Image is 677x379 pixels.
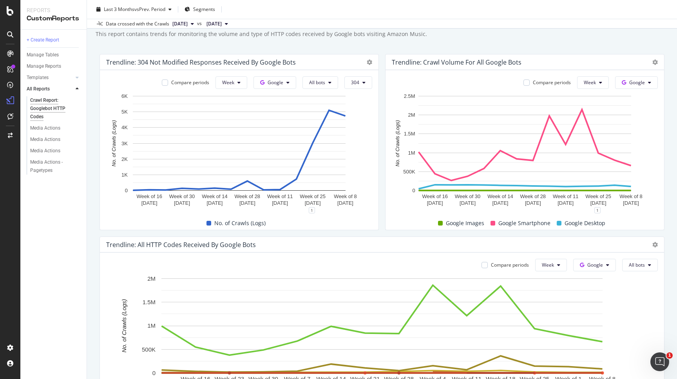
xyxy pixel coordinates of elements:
[385,54,664,230] div: Trendline: Crawl Volume for all Google BotsCompare periodsWeekGoogleA chart.1Google ImagesGoogle ...
[104,6,134,13] span: Last 3 Months
[408,112,415,118] text: 2M
[344,76,372,89] button: 304
[267,193,293,199] text: Week of 11
[93,3,175,16] button: Last 3 MonthsvsPrev. Period
[174,200,190,206] text: [DATE]
[408,150,415,156] text: 1M
[403,169,415,175] text: 500K
[106,241,256,249] div: Trendline: All HTTP Codes Received by Google Bots
[152,370,156,376] text: 0
[171,79,209,86] div: Compare periods
[629,262,645,268] span: All bots
[106,20,169,27] div: Data crossed with the Crawls
[422,193,448,199] text: Week of 16
[27,74,73,82] a: Templates
[214,218,266,228] span: No. of Crawls (Logs)
[27,62,61,70] div: Manage Reports
[619,193,642,199] text: Week of 8
[412,188,415,193] text: 0
[27,36,81,44] a: + Create Report
[143,299,156,305] text: 1.5M
[302,76,338,89] button: All bots
[337,200,353,206] text: [DATE]
[27,36,59,44] div: + Create Report
[181,3,218,16] button: Segments
[206,20,222,27] span: 2025 May. 31st
[169,19,197,29] button: [DATE]
[141,200,157,206] text: [DATE]
[111,120,117,166] text: No. of Crawls (Logs)
[487,193,513,199] text: Week of 14
[27,74,49,82] div: Templates
[121,172,128,178] text: 1K
[27,14,80,23] div: CustomReports
[30,135,81,144] a: Media Actions
[535,259,567,271] button: Week
[121,93,128,99] text: 6K
[584,79,596,86] span: Week
[268,79,283,86] span: Google
[594,207,601,213] div: 1
[623,200,639,206] text: [DATE]
[533,79,571,86] div: Compare periods
[121,125,128,130] text: 4K
[629,79,645,86] span: Google
[30,124,81,132] a: Media Actions
[525,200,541,206] text: [DATE]
[27,51,59,59] div: Manage Tables
[492,200,508,206] text: [DATE]
[147,322,156,329] text: 1M
[622,259,658,271] button: All bots
[305,200,321,206] text: [DATE]
[147,275,156,282] text: 2M
[587,262,603,268] span: Google
[203,19,231,29] button: [DATE]
[565,218,605,228] span: Google Desktop
[27,51,81,59] a: Manage Tables
[27,85,50,93] div: All Reports
[585,193,611,199] text: Week of 25
[455,193,481,199] text: Week of 30
[520,193,546,199] text: Week of 28
[222,79,234,86] span: Week
[460,200,476,206] text: [DATE]
[121,156,128,162] text: 2K
[392,58,521,66] div: Trendline: Crawl Volume for all Google Bots
[351,79,359,86] span: 304
[300,193,326,199] text: Week of 25
[272,200,288,206] text: [DATE]
[309,207,315,213] div: 1
[615,76,658,89] button: Google
[334,193,357,199] text: Week of 8
[30,135,60,144] div: Media Actions
[30,158,75,175] div: Media Actions - Pagetypes
[395,120,400,166] text: No. of Crawls (Logs)
[121,141,128,146] text: 3K
[134,6,165,13] span: vs Prev. Period
[590,200,606,206] text: [DATE]
[392,92,658,210] svg: A chart.
[121,109,128,115] text: 5K
[404,93,415,99] text: 2.5M
[577,76,609,89] button: Week
[136,193,162,199] text: Week of 16
[27,85,73,93] a: All Reports
[197,20,203,27] span: vs
[553,193,579,199] text: Week of 11
[30,147,60,155] div: Media Actions
[542,262,554,268] span: Week
[30,96,81,121] a: Crawl Report: Googlebot HTTP Codes
[498,218,550,228] span: Google Smartphone
[106,92,372,210] svg: A chart.
[27,62,81,70] a: Manage Reports
[125,188,128,193] text: 0
[193,6,215,13] span: Segments
[239,200,255,206] text: [DATE]
[235,193,261,199] text: Week of 28
[27,6,80,14] div: Reports
[666,352,673,359] span: 1
[491,262,529,268] div: Compare periods
[446,218,484,228] span: Google Images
